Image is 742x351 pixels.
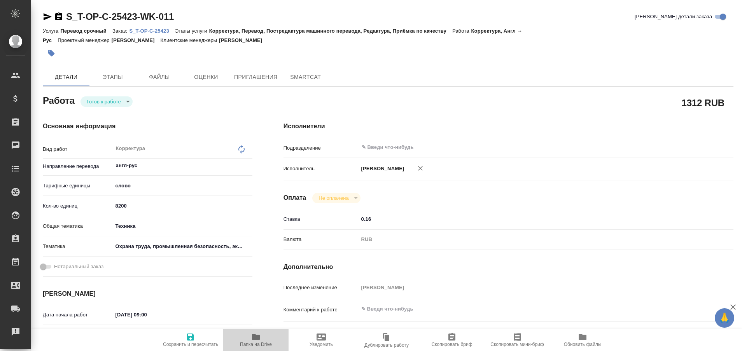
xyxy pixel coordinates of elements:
span: Дублировать работу [364,342,409,348]
div: Готов к работе [312,193,360,203]
p: Тематика [43,243,113,250]
p: S_T-OP-C-25423 [129,28,175,34]
input: ✎ Введи что-нибудь [361,143,668,152]
span: Папка на Drive [240,342,272,347]
button: Обновить файлы [550,329,615,351]
button: Папка на Drive [223,329,289,351]
button: Дублировать работу [354,329,419,351]
button: Скопировать бриф [419,329,485,351]
span: 🙏 [718,310,731,326]
button: Open [692,147,693,148]
p: Последнее изменение [283,284,359,292]
h2: 1312 RUB [682,96,724,109]
span: Этапы [94,72,131,82]
span: [PERSON_NAME] детали заказа [635,13,712,21]
span: Скопировать мини-бриф [490,342,544,347]
input: Пустое поле [359,282,696,293]
span: Скопировать бриф [431,342,472,347]
span: Файлы [141,72,178,82]
span: SmartCat [287,72,324,82]
p: Направление перевода [43,162,113,170]
p: Подразделение [283,144,359,152]
button: Скопировать ссылку для ЯМессенджера [43,12,52,21]
a: S_T-OP-C-25423-WK-011 [66,11,174,22]
h4: [PERSON_NAME] [43,289,252,299]
button: Удалить исполнителя [412,160,429,177]
input: ✎ Введи что-нибудь [113,309,181,320]
div: Техника [113,220,252,233]
p: Клиентские менеджеры [161,37,219,43]
span: Приглашения [234,72,278,82]
div: Охрана труда, промышленная безопасность, экология и стандартизация [113,240,252,253]
button: Готов к работе [84,98,123,105]
p: Комментарий к работе [283,306,359,314]
p: Этапы услуги [175,28,209,34]
button: Добавить тэг [43,45,60,62]
p: [PERSON_NAME] [359,165,404,173]
input: ✎ Введи что-нибудь [113,200,252,211]
p: Общая тематика [43,222,113,230]
p: [PERSON_NAME] [219,37,268,43]
span: Нотариальный заказ [54,263,103,271]
span: Обновить файлы [564,342,602,347]
button: Скопировать ссылку [54,12,63,21]
p: Работа [452,28,471,34]
p: Проектный менеджер [58,37,111,43]
p: Перевод срочный [60,28,112,34]
button: Сохранить и пересчитать [158,329,223,351]
button: Open [248,165,250,166]
p: Валюта [283,236,359,243]
div: RUB [359,233,696,246]
input: ✎ Введи что-нибудь [359,213,696,225]
div: слово [113,179,252,192]
p: Услуга [43,28,60,34]
span: Детали [47,72,85,82]
h4: Основная информация [43,122,252,131]
p: Ставка [283,215,359,223]
button: Не оплачена [316,195,351,201]
a: S_T-OP-C-25423 [129,27,175,34]
div: Готов к работе [80,96,133,107]
p: Корректура, Перевод, Постредактура машинного перевода, Редактура, Приёмка по качеству [209,28,452,34]
p: Дата начала работ [43,311,113,319]
p: Заказ: [112,28,129,34]
h4: Оплата [283,193,306,203]
p: Тарифные единицы [43,182,113,190]
button: Скопировать мини-бриф [485,329,550,351]
button: 🙏 [715,308,734,328]
span: Уведомить [310,342,333,347]
p: Исполнитель [283,165,359,173]
h4: Дополнительно [283,262,733,272]
span: Сохранить и пересчитать [163,342,218,347]
p: Кол-во единиц [43,202,113,210]
button: Уведомить [289,329,354,351]
h2: Работа [43,93,75,107]
h4: Исполнители [283,122,733,131]
p: [PERSON_NAME] [112,37,161,43]
span: Оценки [187,72,225,82]
p: Вид работ [43,145,113,153]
